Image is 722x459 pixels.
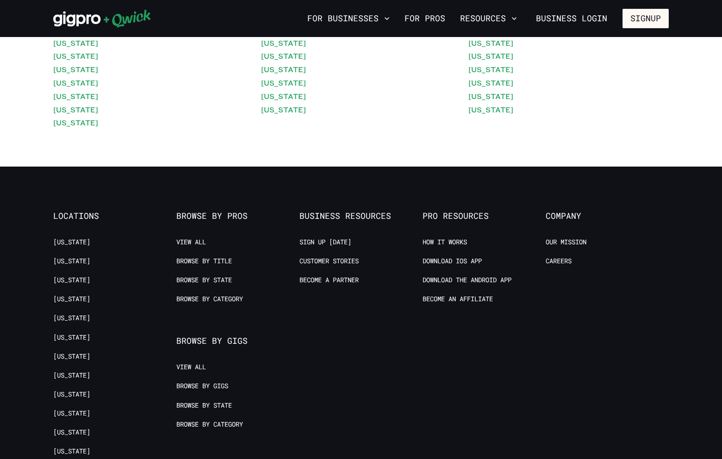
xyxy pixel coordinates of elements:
a: [US_STATE] [53,257,90,266]
a: [US_STATE] [53,371,90,380]
a: Download IOS App [423,257,482,266]
a: [US_STATE] [468,103,513,117]
button: Signup [622,9,669,28]
span: Locations [53,211,176,221]
a: Our Mission [546,238,586,247]
a: [US_STATE] [468,63,513,76]
span: Business Resources [299,211,423,221]
span: Pro Resources [423,211,546,221]
a: [US_STATE] [53,390,90,399]
a: Careers [546,257,572,266]
a: Browse by State [176,401,232,410]
a: [US_STATE] [53,447,90,456]
a: [US_STATE] [53,428,90,437]
a: Become a Partner [299,276,359,285]
a: View All [176,363,206,372]
a: [US_STATE] [53,238,90,247]
a: [US_STATE] [261,103,306,117]
a: [US_STATE] [53,116,98,130]
a: [US_STATE] [53,276,90,285]
a: [US_STATE] [53,352,90,361]
a: Sign up [DATE] [299,238,351,247]
a: Browse by Title [176,257,232,266]
a: [US_STATE] [53,333,90,342]
span: Browse by Gigs [176,336,299,346]
a: For Pros [401,11,449,26]
a: [US_STATE] [468,76,513,90]
a: [US_STATE] [261,76,306,90]
iframe: Netlify Drawer [180,437,541,459]
a: [US_STATE] [53,314,90,323]
a: [US_STATE] [261,50,306,63]
a: Customer stories [299,257,359,266]
button: Resources [456,11,521,26]
a: Become an Affiliate [423,295,493,304]
a: How it Works [423,238,467,247]
a: Business Login [528,9,615,28]
a: [US_STATE] [261,90,306,103]
a: Browse by Category [176,295,243,304]
a: [US_STATE] [53,90,98,103]
a: [US_STATE] [53,50,98,63]
a: [US_STATE] [53,103,98,117]
a: Browse by State [176,276,232,285]
a: [US_STATE] [468,37,513,50]
a: [US_STATE] [53,295,90,304]
a: [US_STATE] [261,37,306,50]
a: Browse by Category [176,420,243,429]
a: [US_STATE] [53,63,98,76]
a: View All [176,238,206,247]
a: [US_STATE] [53,76,98,90]
a: [US_STATE] [53,37,98,50]
span: Browse by Pros [176,211,299,221]
a: [US_STATE] [261,63,306,76]
a: [US_STATE] [468,50,513,63]
button: For Businesses [304,11,393,26]
a: Browse by Gigs [176,382,228,391]
a: [US_STATE] [53,409,90,418]
a: Download the Android App [423,276,511,285]
span: Company [546,211,669,221]
img: Qwick [53,9,151,28]
a: [US_STATE] [468,90,513,103]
